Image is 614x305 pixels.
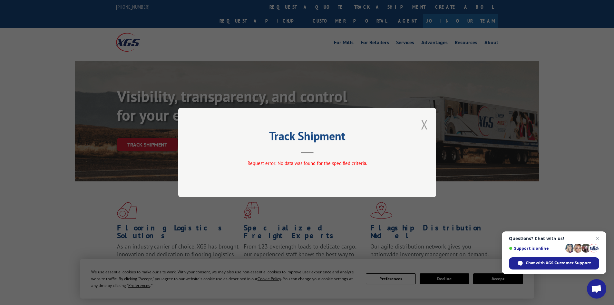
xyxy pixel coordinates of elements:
[421,116,428,133] button: Close modal
[526,260,591,266] span: Chat with XGS Customer Support
[509,257,599,269] span: Chat with XGS Customer Support
[587,279,606,299] a: Open chat
[210,131,404,144] h2: Track Shipment
[509,246,563,251] span: Support is online
[247,160,367,166] span: Request error: No data was found for the specified criteria.
[509,236,599,241] span: Questions? Chat with us!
